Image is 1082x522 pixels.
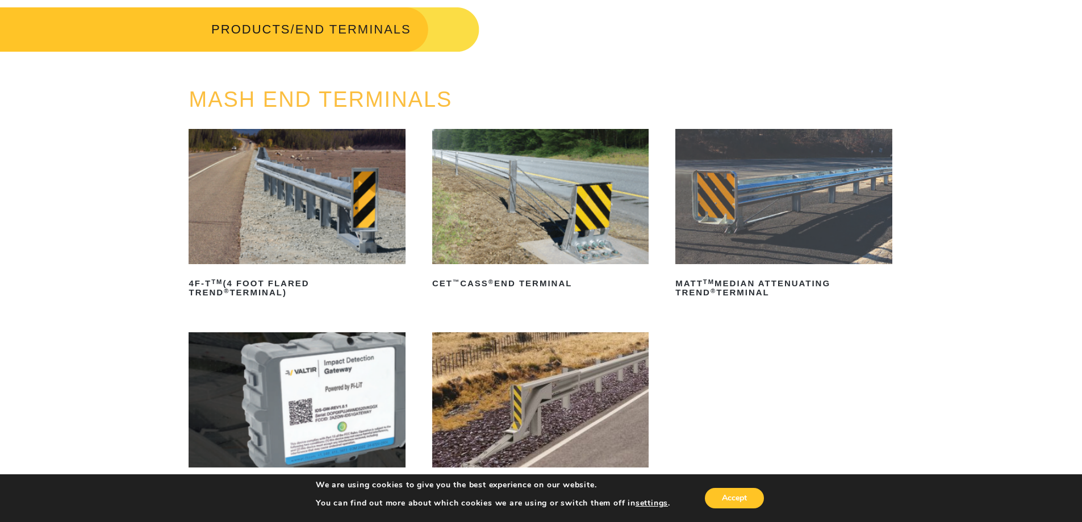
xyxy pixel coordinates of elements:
a: MATTTMMedian Attenuating TREND®Terminal [675,129,892,302]
img: SoftStop System End Terminal [432,332,649,467]
sup: ® [224,287,229,294]
sup: TM [703,278,715,285]
a: PI-LITTMImpact Detection System [189,332,405,496]
sup: ® [488,278,494,285]
h2: MATT Median Attenuating TREND Terminal [675,274,892,302]
p: We are using cookies to give you the best experience on our website. [316,480,670,490]
button: Accept [705,488,764,508]
h2: 4F-T (4 Foot Flared TREND Terminal) [189,274,405,302]
a: SoftStop®System [432,332,649,496]
button: settings [636,498,668,508]
h2: CET CASS End Terminal [432,274,649,293]
a: CET™CASS®End Terminal [432,129,649,293]
span: END TERMINALS [295,22,411,36]
p: You can find out more about which cookies we are using or switch them off in . [316,498,670,508]
a: PRODUCTS [211,22,290,36]
sup: ™ [453,278,460,285]
sup: TM [211,278,223,285]
a: MASH END TERMINALS [189,87,452,111]
a: 4F-TTM(4 Foot Flared TREND®Terminal) [189,129,405,302]
sup: ® [711,287,716,294]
